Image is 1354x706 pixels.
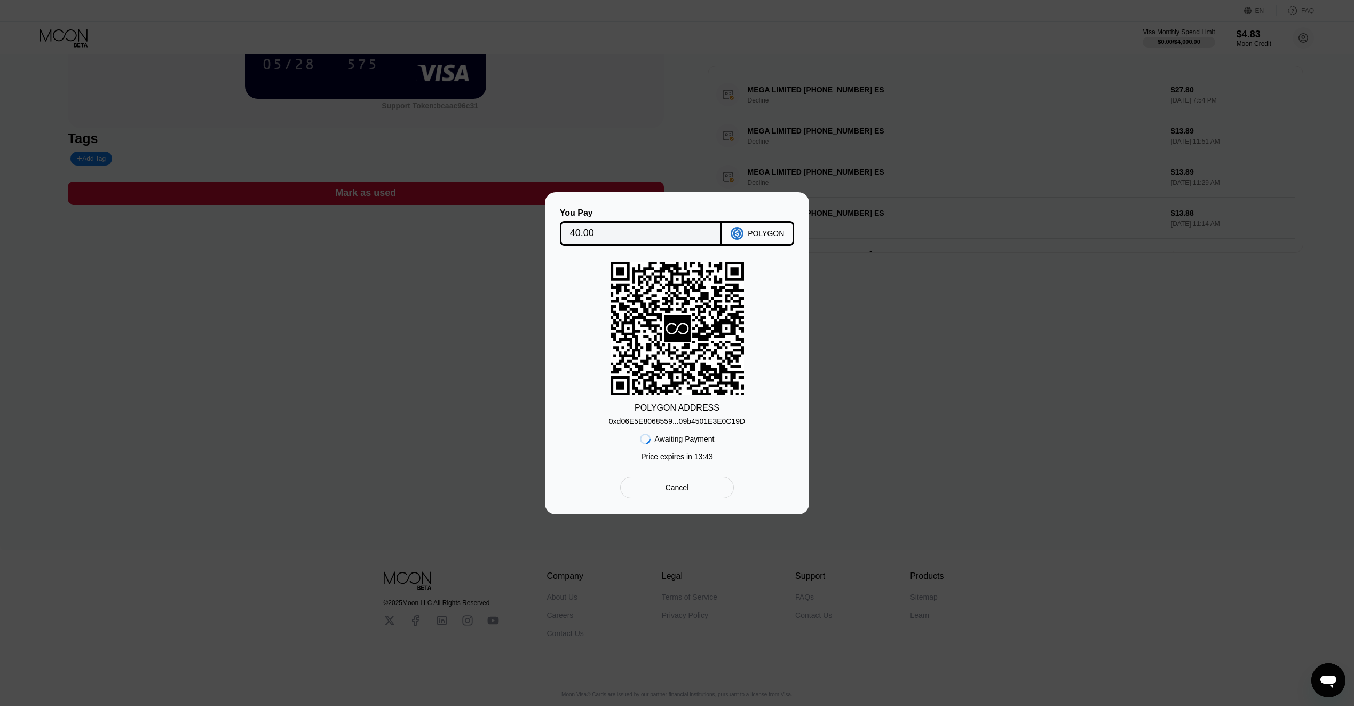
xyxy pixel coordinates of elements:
[609,417,745,426] div: 0xd06E5E8068559...09b4501E3E0C19D
[1311,663,1345,697] iframe: Кнопка запуска окна обмена сообщениями
[560,208,723,218] div: You Pay
[609,413,745,426] div: 0xd06E5E8068559...09b4501E3E0C19D
[635,403,719,413] div: POLYGON ADDRESS
[694,452,713,461] span: 13 : 43
[641,452,713,461] div: Price expires in
[666,483,689,492] div: Cancel
[748,229,784,238] div: POLYGON
[561,208,793,246] div: You PayPOLYGON
[655,435,715,443] div: Awaiting Payment
[620,477,734,498] div: Cancel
